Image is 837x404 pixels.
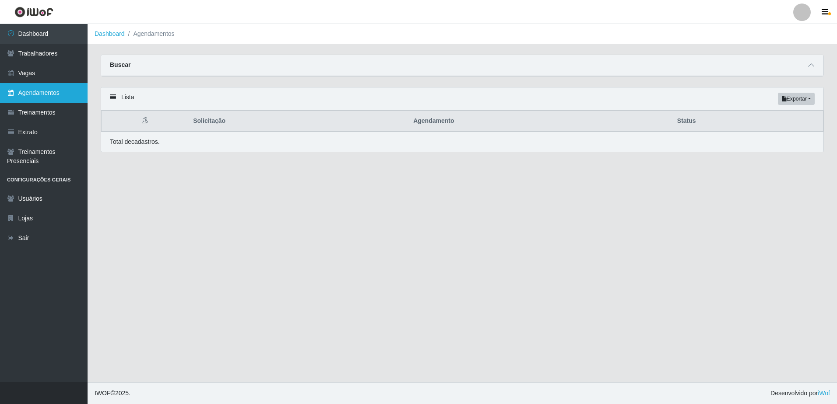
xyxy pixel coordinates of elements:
[110,137,160,146] p: Total de cadastros.
[95,389,130,398] span: © 2025 .
[770,389,830,398] span: Desenvolvido por
[188,111,408,132] th: Solicitação
[95,30,125,37] a: Dashboard
[101,87,823,111] div: Lista
[818,390,830,397] a: iWof
[110,61,130,68] strong: Buscar
[95,390,111,397] span: IWOF
[408,111,672,132] th: Agendamento
[778,93,815,105] button: Exportar
[672,111,823,132] th: Status
[88,24,837,44] nav: breadcrumb
[14,7,53,17] img: CoreUI Logo
[125,29,175,38] li: Agendamentos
